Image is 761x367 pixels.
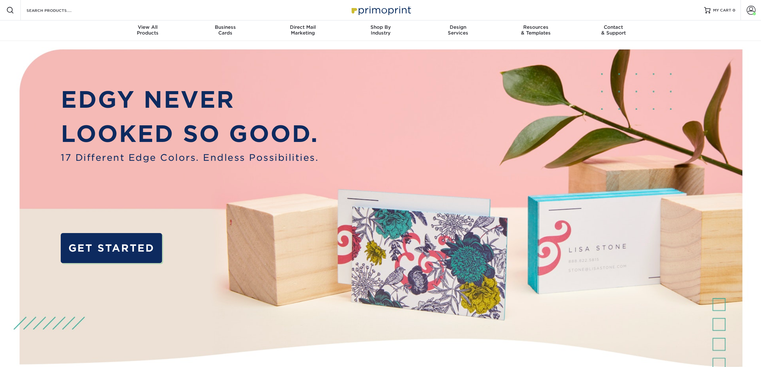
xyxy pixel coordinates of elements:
[61,151,319,165] span: 17 Different Edge Colors. Endless Possibilities.
[109,24,187,36] div: Products
[264,24,342,36] div: Marketing
[186,24,264,36] div: Cards
[497,24,575,36] div: & Templates
[264,24,342,30] span: Direct Mail
[61,233,162,263] a: GET STARTED
[419,20,497,41] a: DesignServices
[186,20,264,41] a: BusinessCards
[264,20,342,41] a: Direct MailMarketing
[26,6,88,14] input: SEARCH PRODUCTS.....
[109,24,187,30] span: View All
[713,8,731,13] span: MY CART
[342,20,419,41] a: Shop ByIndustry
[575,24,652,30] span: Contact
[419,24,497,30] span: Design
[61,82,319,117] p: EDGY NEVER
[497,24,575,30] span: Resources
[61,117,319,151] p: LOOKED SO GOOD.
[733,8,735,12] span: 0
[186,24,264,30] span: Business
[109,20,187,41] a: View AllProducts
[342,24,419,36] div: Industry
[342,24,419,30] span: Shop By
[575,24,652,36] div: & Support
[419,24,497,36] div: Services
[349,3,413,17] img: Primoprint
[497,20,575,41] a: Resources& Templates
[575,20,652,41] a: Contact& Support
